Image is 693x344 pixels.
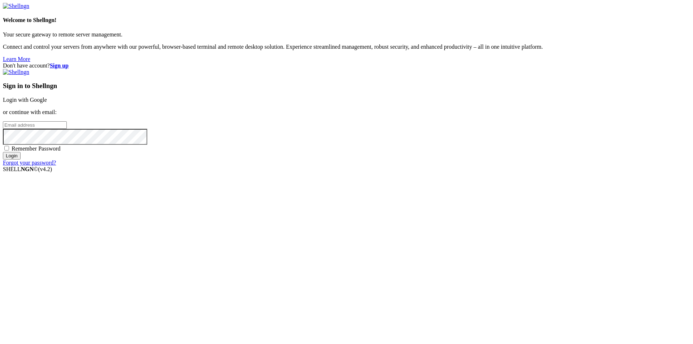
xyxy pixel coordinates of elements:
span: 4.2.0 [38,166,52,172]
p: Your secure gateway to remote server management. [3,31,690,38]
span: SHELL © [3,166,52,172]
input: Remember Password [4,146,9,151]
input: Email address [3,121,67,129]
a: Login with Google [3,97,47,103]
a: Forgot your password? [3,160,56,166]
div: Don't have account? [3,62,690,69]
p: or continue with email: [3,109,690,116]
img: Shellngn [3,69,29,75]
a: Learn More [3,56,30,62]
b: NGN [21,166,34,172]
a: Sign up [50,62,69,69]
img: Shellngn [3,3,29,9]
h4: Welcome to Shellngn! [3,17,690,23]
h3: Sign in to Shellngn [3,82,690,90]
span: Remember Password [12,145,61,152]
p: Connect and control your servers from anywhere with our powerful, browser-based terminal and remo... [3,44,690,50]
input: Login [3,152,21,160]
